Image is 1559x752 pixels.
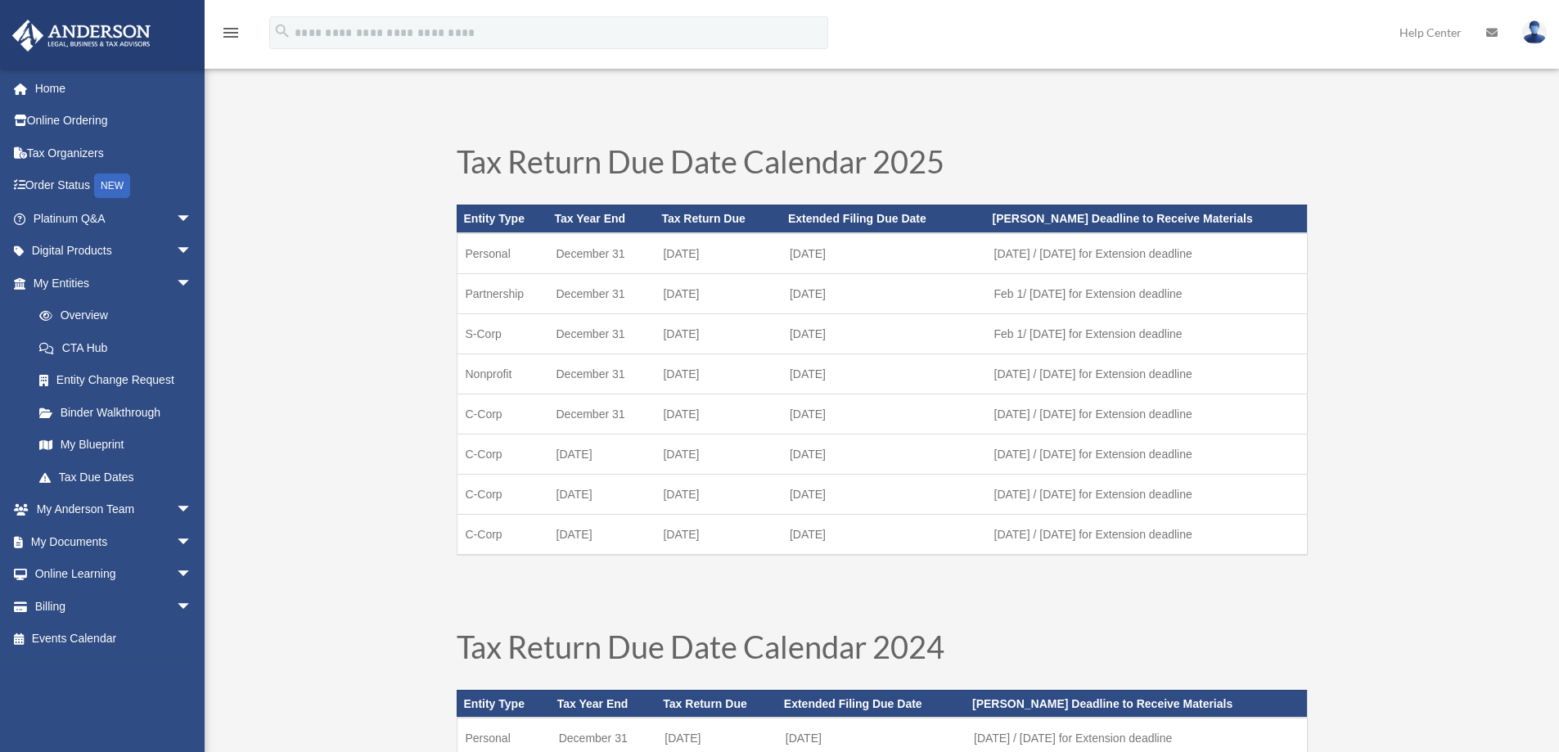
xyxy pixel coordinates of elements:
span: arrow_drop_down [176,202,209,236]
td: [DATE] [782,514,986,555]
i: search [273,22,291,40]
td: Personal [457,233,548,274]
a: Events Calendar [11,623,217,655]
a: My Entitiesarrow_drop_down [11,267,217,299]
a: Home [11,72,217,105]
a: My Blueprint [23,429,217,462]
span: arrow_drop_down [176,590,209,624]
h1: Tax Return Due Date Calendar 2025 [457,146,1308,185]
td: [DATE] / [DATE] for Extension deadline [986,233,1307,274]
span: arrow_drop_down [176,493,209,527]
span: arrow_drop_down [176,558,209,592]
td: [DATE] / [DATE] for Extension deadline [986,434,1307,474]
td: [DATE] [782,394,986,434]
td: [DATE] [548,514,656,555]
a: Order StatusNEW [11,169,217,203]
th: [PERSON_NAME] Deadline to Receive Materials [966,690,1307,718]
td: [DATE] / [DATE] for Extension deadline [986,514,1307,555]
a: Online Learningarrow_drop_down [11,558,217,591]
a: Overview [23,299,217,332]
td: [DATE] [782,273,986,313]
td: Feb 1/ [DATE] for Extension deadline [986,313,1307,353]
td: December 31 [548,353,656,394]
td: December 31 [548,233,656,274]
a: Tax Organizers [11,137,217,169]
td: [DATE] [782,353,986,394]
a: Platinum Q&Aarrow_drop_down [11,202,217,235]
td: [DATE] [548,474,656,514]
th: Entity Type [457,205,548,232]
td: [DATE] [655,434,782,474]
a: Entity Change Request [23,364,217,397]
div: NEW [94,173,130,198]
td: Feb 1/ [DATE] for Extension deadline [986,273,1307,313]
td: [DATE] / [DATE] for Extension deadline [986,394,1307,434]
span: arrow_drop_down [176,267,209,300]
span: arrow_drop_down [176,235,209,268]
th: Tax Year End [548,205,656,232]
a: My Anderson Teamarrow_drop_down [11,493,217,526]
a: Digital Productsarrow_drop_down [11,235,217,268]
a: Tax Due Dates [23,461,209,493]
td: [DATE] [782,233,986,274]
i: menu [221,23,241,43]
td: C-Corp [457,474,548,514]
a: Online Ordering [11,105,217,137]
td: Nonprofit [457,353,548,394]
th: [PERSON_NAME] Deadline to Receive Materials [986,205,1307,232]
td: [DATE] [655,394,782,434]
span: arrow_drop_down [176,525,209,559]
td: [DATE] / [DATE] for Extension deadline [986,474,1307,514]
td: [DATE] [655,474,782,514]
td: [DATE] [655,233,782,274]
td: December 31 [548,394,656,434]
a: Billingarrow_drop_down [11,590,217,623]
th: Entity Type [457,690,551,718]
td: [DATE] [782,474,986,514]
td: [DATE] [548,434,656,474]
td: December 31 [548,273,656,313]
td: C-Corp [457,514,548,555]
td: [DATE] [655,273,782,313]
th: Tax Return Due [655,205,782,232]
td: C-Corp [457,434,548,474]
td: [DATE] [655,313,782,353]
td: December 31 [548,313,656,353]
img: User Pic [1522,20,1547,44]
h1: Tax Return Due Date Calendar 2024 [457,631,1308,670]
a: menu [221,29,241,43]
td: [DATE] / [DATE] for Extension deadline [986,353,1307,394]
td: [DATE] [655,353,782,394]
a: CTA Hub [23,331,217,364]
th: Tax Year End [551,690,657,718]
td: [DATE] [782,313,986,353]
a: Binder Walkthrough [23,396,217,429]
td: Partnership [457,273,548,313]
th: Tax Return Due [656,690,777,718]
a: My Documentsarrow_drop_down [11,525,217,558]
td: [DATE] [782,434,986,474]
td: C-Corp [457,394,548,434]
th: Extended Filing Due Date [782,205,986,232]
img: Anderson Advisors Platinum Portal [7,20,155,52]
td: S-Corp [457,313,548,353]
td: [DATE] [655,514,782,555]
th: Extended Filing Due Date [777,690,966,718]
